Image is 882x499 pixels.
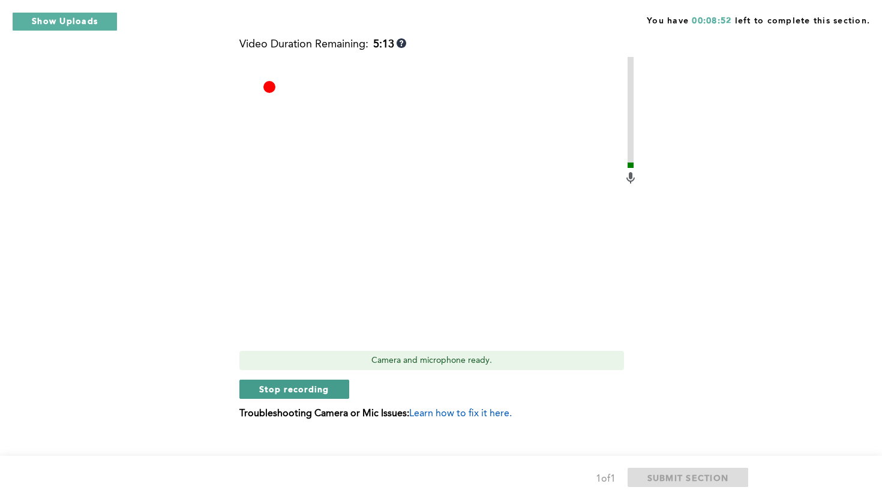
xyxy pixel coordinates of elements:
[628,468,749,487] button: SUBMIT SECTION
[647,12,870,27] span: You have left to complete this section.
[692,17,731,25] span: 00:08:52
[239,380,349,399] button: Stop recording
[596,471,616,488] div: 1 of 1
[373,38,394,51] b: 5:13
[259,383,329,395] span: Stop recording
[647,472,729,483] span: SUBMIT SECTION
[12,12,118,31] button: Show Uploads
[409,409,512,419] span: Learn how to fix it here.
[239,409,409,419] b: Troubleshooting Camera or Mic Issues:
[239,351,624,370] div: Camera and microphone ready.
[239,38,406,51] div: Video Duration Remaining:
